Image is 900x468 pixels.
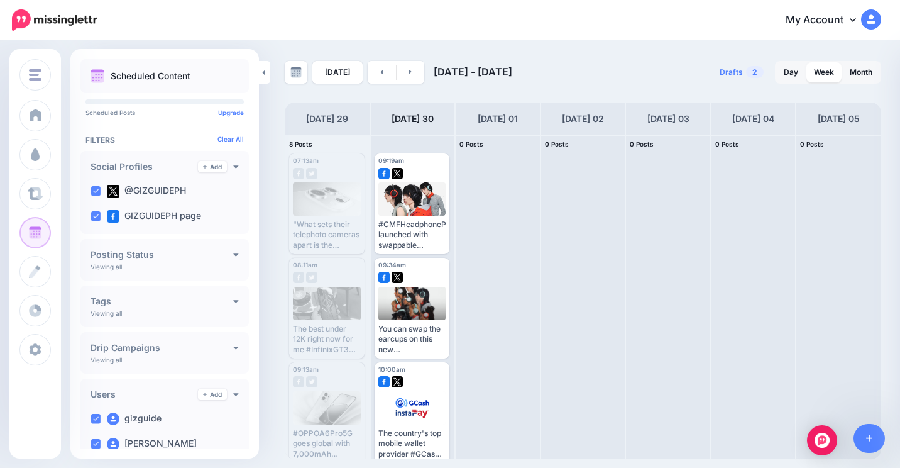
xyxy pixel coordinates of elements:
[107,185,186,198] label: @GIZGUIDEPH
[293,261,317,269] span: 08:11am
[91,162,198,171] h4: Social Profiles
[712,61,771,84] a: Drafts2
[306,272,317,283] img: twitter-grey-square.png
[85,135,244,145] h4: Filters
[378,376,390,387] img: facebook-square.png
[378,157,404,164] span: 09:19am
[378,220,446,250] div: #CMFHeadphonePro launched with swappable earcups, 40mm drivers, ANC, and LDAC. Read here: [URL][D...
[806,62,842,82] a: Week
[91,309,122,317] p: Viewing all
[378,324,446,355] div: You can swap the earcups on this new #CMFHeadphonePro. Read here: [URL][DOMAIN_NAME]
[107,210,119,223] img: facebook-square.png
[91,250,233,259] h4: Posting Status
[111,72,190,81] p: Scheduled Content
[392,272,403,283] img: twitter-square.png
[842,62,880,82] a: Month
[807,425,837,455] div: Open Intercom Messenger
[29,69,41,81] img: menu.png
[392,168,403,179] img: twitter-square.png
[85,109,244,116] p: Scheduled Posts
[293,168,304,179] img: facebook-grey-square.png
[107,210,201,223] label: GIZGUIDEPH page
[720,69,743,76] span: Drafts
[293,272,304,283] img: facebook-grey-square.png
[217,135,244,143] a: Clear All
[773,5,881,36] a: My Account
[746,66,764,78] span: 2
[459,140,483,148] span: 0 Posts
[293,157,319,164] span: 07:13am
[218,109,244,116] a: Upgrade
[306,376,317,387] img: twitter-grey-square.png
[91,263,122,270] p: Viewing all
[478,111,518,126] h4: [DATE] 01
[545,140,569,148] span: 0 Posts
[312,61,363,84] a: [DATE]
[293,365,319,373] span: 09:13am
[107,438,119,450] img: user_default_image_fb_thumb.png
[306,111,348,126] h4: [DATE] 29
[290,67,302,78] img: calendar-grey-darker.png
[91,343,233,352] h4: Drip Campaigns
[91,390,198,399] h4: Users
[378,261,406,269] span: 09:34am
[818,111,860,126] h4: [DATE] 05
[91,356,122,364] p: Viewing all
[107,413,162,425] label: gizguide
[107,413,119,425] img: user_default_image_fb_thumb.png
[293,376,304,387] img: facebook-grey-square.png
[378,168,390,179] img: facebook-square.png
[630,140,654,148] span: 0 Posts
[293,220,361,250] div: "What sets their telephoto cameras apart is the industry-first telephoto flash, the brightest in ...
[378,272,390,283] img: facebook-square.png
[289,140,312,148] span: 8 Posts
[107,185,119,198] img: twitter-square.png
[732,111,774,126] h4: [DATE] 04
[107,438,197,450] label: [PERSON_NAME]
[91,69,104,83] img: calendar.png
[378,365,405,373] span: 10:00am
[306,168,317,179] img: twitter-grey-square.png
[198,161,227,172] a: Add
[434,65,512,78] span: [DATE] - [DATE]
[378,428,446,459] div: The country's top mobile wallet provider #GCash, announced that it will be using InstaPay for cas...
[392,376,403,387] img: twitter-square.png
[715,140,739,148] span: 0 Posts
[776,62,806,82] a: Day
[392,111,434,126] h4: [DATE] 30
[198,389,227,400] a: Add
[293,428,361,459] div: #OPPOA6Pro5G goes global with 7,000mAh battery, ultra-tough build, Dimensity 7300. Read here: [UR...
[12,9,97,31] img: Missinglettr
[647,111,689,126] h4: [DATE] 03
[800,140,824,148] span: 0 Posts
[91,297,233,306] h4: Tags
[293,324,361,355] div: The best under 12K right now for me #InfinixGT30 Read here: [URL][DOMAIN_NAME]
[562,111,604,126] h4: [DATE] 02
